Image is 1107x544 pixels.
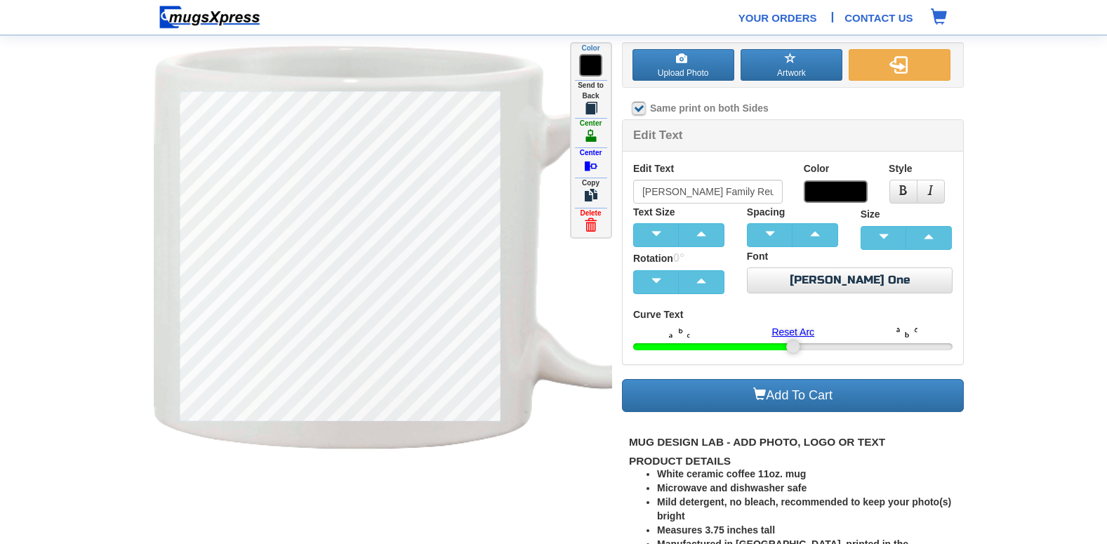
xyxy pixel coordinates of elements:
[650,102,769,114] b: Same print on both Sides
[747,267,953,293] a: [PERSON_NAME] One
[629,437,965,449] h1: Mug Design Lab - Add photo, logo or Text
[571,81,611,117] label: Send to Back
[669,329,690,338] img: arcd.png
[657,482,807,493] b: Microwave and dishwasher safe
[889,162,953,176] label: Style
[579,53,602,79] a: Color
[574,208,607,234] label: Delete
[747,206,840,220] label: Spacing
[633,128,683,142] b: Edit Text
[741,49,842,81] button: Artwork
[738,11,817,25] a: Your Orders
[804,162,868,176] label: Color
[154,42,727,454] img: Awhite.gif
[154,11,266,22] a: Home
[771,326,814,338] a: Reset Arc
[747,250,768,264] label: Font
[633,308,683,322] label: Curve Text
[622,379,965,412] a: Add To Cart
[896,328,917,338] img: arcu.png
[576,178,606,204] label: Copy
[159,5,261,29] img: mugsexpress logo
[804,196,868,204] a: Color
[804,180,868,205] label: Color
[632,49,734,81] label: Upload Photo
[574,148,609,174] label: Center Vertically
[633,206,726,220] label: Text Size
[633,250,726,267] label: Rotation
[633,162,674,176] label: Edit Text
[657,496,951,522] b: Mild detergent, no bleach, recommended to keep your photo(s) bright
[581,44,599,52] b: Color
[831,8,835,25] span: |
[861,206,953,223] label: Size
[579,44,602,79] label: Color
[673,251,684,265] span: 0°
[657,468,806,479] b: White ceramic coffee 11oz. mug
[629,456,965,467] h2: Product Details
[574,119,609,145] label: Center Horizontally
[633,180,783,204] input: Enter Text
[889,56,907,74] img: flipw.png
[844,11,913,25] a: Contact Us
[657,524,775,536] b: Measures 3.75 inches tall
